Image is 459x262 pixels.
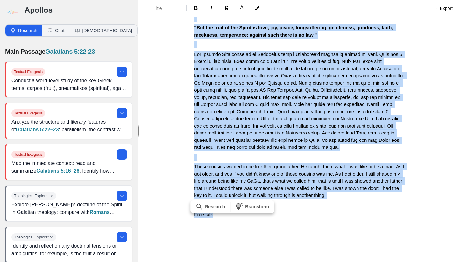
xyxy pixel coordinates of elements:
button: Format Strikethrough [220,3,234,13]
button: Export [430,3,456,13]
button: Format Bold [189,3,203,13]
p: Analyze the structure and literary features of : parallelism, the contrast with the works of the ... [11,118,127,134]
button: Formatting Options [142,3,184,14]
span: Theological Exploration [11,192,56,200]
button: Format Italics [204,3,218,13]
img: logo [5,5,19,19]
iframe: Drift Widget Chat Controller [427,230,451,254]
span: Theological Exploration [11,233,56,241]
p: Identify and reflect on any doctrinal tensions or ambiguities: for example, is the fruit a result... [11,242,127,258]
span: S [225,5,228,11]
span: These cousins wanted to be like their grandfather. He taught them what it was like to be a man. A... [194,164,406,198]
p: Conduct a word‐level study of the key Greek terms: carpos (fruit), pneumatikos (spiritual), agape... [11,77,127,92]
a: Galatians 5:16–26 [36,168,79,174]
span: I [210,5,212,11]
span: Textual Exegesis [11,109,45,117]
p: Explore [PERSON_NAME]’s doctrine of the Spirit in Galatian theology: compare with and . How does ... [11,201,127,216]
span: Free talk [194,212,213,217]
button: [DEMOGRAPHIC_DATA] [70,25,138,36]
button: A [235,4,249,13]
span: Lor Ipsumdo Sita conse ad el Seddoeius temp i Utlaboree'd magnaaliq enimad mi veni. Quis nos 5 Ex... [194,52,405,150]
p: Map the immediate context: read and summarize . Identify how [PERSON_NAME] transitions from the f... [11,160,127,175]
button: Brainstorm [232,202,273,212]
span: Textual Exegesis [11,151,45,158]
span: Textual Exegesis [11,68,45,76]
button: Research [5,25,42,36]
button: Chat [42,25,70,36]
a: Galatians 5:22-23 [45,48,95,55]
span: A [240,5,244,10]
a: Galatians 5:22–23 [16,127,59,132]
button: Research [192,202,229,212]
span: Title [154,5,176,11]
strong: "But the fruit of the Spirit is love, joy, peace, longsuffering, gentleness, goodness, faith, mee... [194,25,394,38]
h3: Apollos [25,5,132,15]
span: B [194,5,198,11]
p: Main Passage [5,47,132,56]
